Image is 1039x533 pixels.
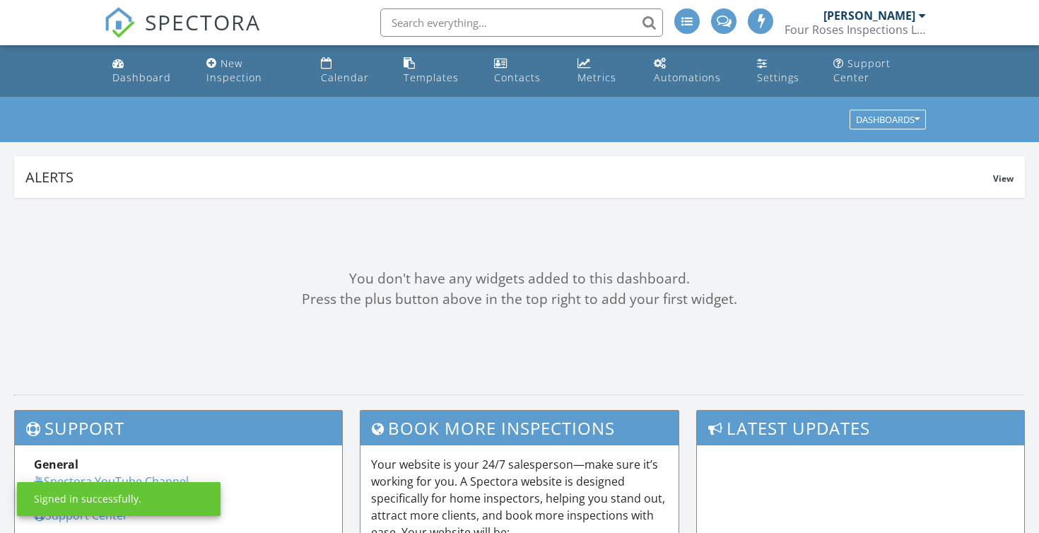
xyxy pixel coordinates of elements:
[107,51,189,91] a: Dashboard
[648,51,739,91] a: Automations (Advanced)
[577,71,616,84] div: Metrics
[751,51,817,91] a: Settings
[315,51,387,91] a: Calendar
[697,411,1024,445] h3: Latest Updates
[14,289,1025,310] div: Press the plus button above in the top right to add your first widget.
[104,7,135,38] img: The Best Home Inspection Software - Spectora
[34,457,78,472] strong: General
[112,71,171,84] div: Dashboard
[993,172,1014,184] span: View
[785,23,926,37] div: Four Roses Inspections LLC
[360,411,679,445] h3: Book More Inspections
[654,71,721,84] div: Automations
[14,269,1025,289] div: You don't have any widgets added to this dashboard.
[104,19,261,49] a: SPECTORA
[206,57,262,84] div: New Inspection
[380,8,663,37] input: Search everything...
[850,110,926,130] button: Dashboards
[488,51,560,91] a: Contacts
[828,51,932,91] a: Support Center
[15,411,342,445] h3: Support
[145,7,261,37] span: SPECTORA
[823,8,915,23] div: [PERSON_NAME]
[398,51,477,91] a: Templates
[25,168,993,187] div: Alerts
[757,71,799,84] div: Settings
[34,492,141,506] div: Signed in successfully.
[321,71,369,84] div: Calendar
[833,57,891,84] div: Support Center
[494,71,541,84] div: Contacts
[856,115,920,125] div: Dashboards
[572,51,637,91] a: Metrics
[201,51,304,91] a: New Inspection
[404,71,459,84] div: Templates
[34,474,189,489] a: Spectora YouTube Channel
